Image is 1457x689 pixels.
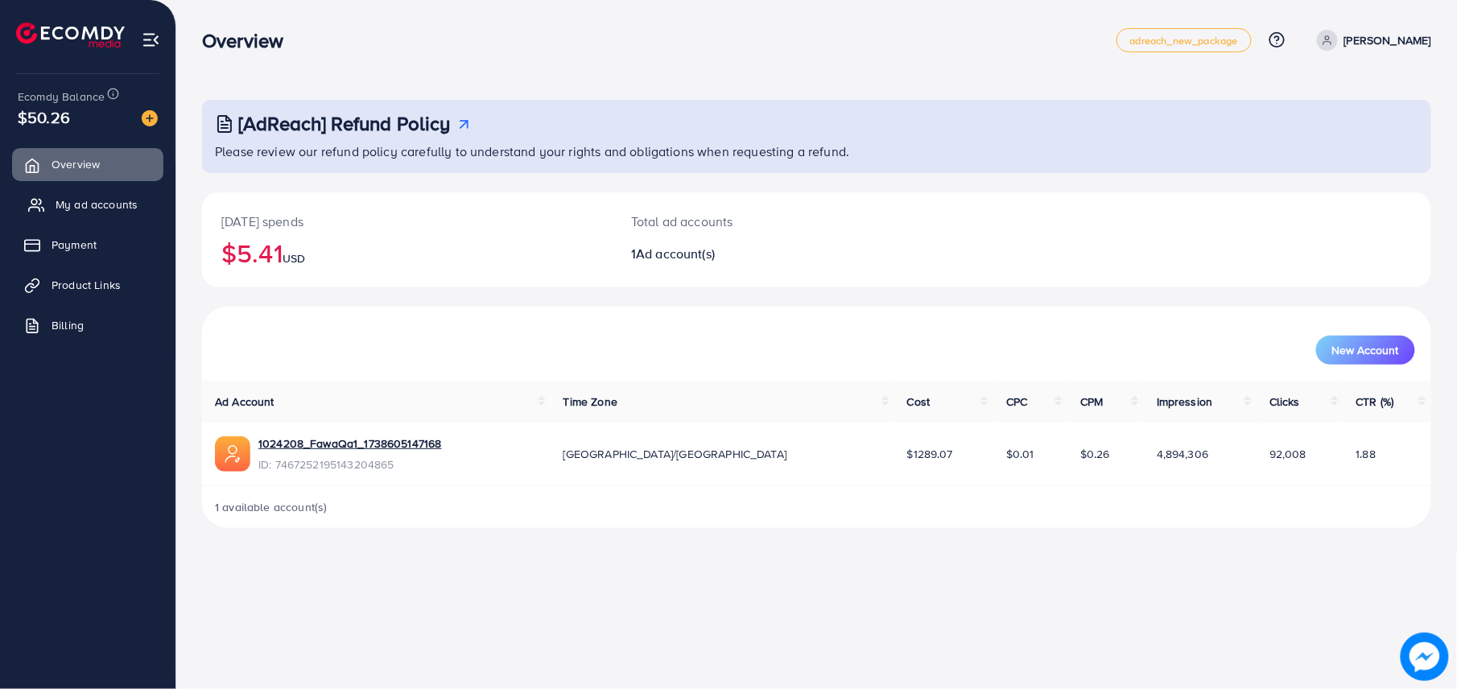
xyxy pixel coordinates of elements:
[12,229,163,261] a: Payment
[631,212,900,231] p: Total ad accounts
[52,237,97,253] span: Payment
[12,269,163,301] a: Product Links
[142,110,158,126] img: image
[215,394,274,410] span: Ad Account
[1316,336,1415,365] button: New Account
[1130,35,1238,46] span: adreach_new_package
[56,196,138,212] span: My ad accounts
[16,23,125,47] img: logo
[18,89,105,105] span: Ecomdy Balance
[563,446,787,462] span: [GEOGRAPHIC_DATA]/[GEOGRAPHIC_DATA]
[52,277,121,293] span: Product Links
[1006,446,1034,462] span: $0.01
[18,105,70,129] span: $50.26
[1157,446,1208,462] span: 4,894,306
[283,250,305,266] span: USD
[631,246,900,262] h2: 1
[202,29,296,52] h3: Overview
[1006,394,1027,410] span: CPC
[1116,28,1252,52] a: adreach_new_package
[1080,446,1110,462] span: $0.26
[1401,633,1449,681] img: image
[1080,394,1103,410] span: CPM
[142,31,160,49] img: menu
[238,112,451,135] h3: [AdReach] Refund Policy
[12,188,163,221] a: My ad accounts
[1332,344,1399,356] span: New Account
[1269,446,1306,462] span: 92,008
[12,148,163,180] a: Overview
[1356,446,1377,462] span: 1.88
[907,394,931,410] span: Cost
[258,456,442,472] span: ID: 7467252195143204865
[12,309,163,341] a: Billing
[1310,30,1431,51] a: [PERSON_NAME]
[636,245,715,262] span: Ad account(s)
[1157,394,1213,410] span: Impression
[1269,394,1300,410] span: Clicks
[563,394,617,410] span: Time Zone
[215,436,250,472] img: ic-ads-acc.e4c84228.svg
[258,435,442,452] a: 1024208_FawaQa1_1738605147168
[52,317,84,333] span: Billing
[907,446,953,462] span: $1289.07
[1344,31,1431,50] p: [PERSON_NAME]
[52,156,100,172] span: Overview
[215,499,328,515] span: 1 available account(s)
[1356,394,1394,410] span: CTR (%)
[221,237,592,268] h2: $5.41
[215,142,1422,161] p: Please review our refund policy carefully to understand your rights and obligations when requesti...
[221,212,592,231] p: [DATE] spends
